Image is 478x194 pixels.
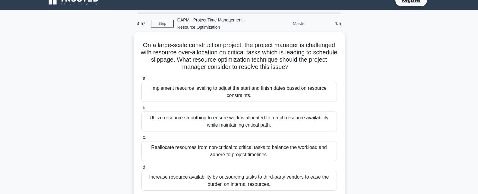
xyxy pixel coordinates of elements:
div: 4:57 [134,18,151,30]
div: 1/5 [309,18,345,30]
div: CAPM - Project Time Management - Resource Optimization [174,14,257,33]
span: b. [143,105,147,110]
div: Master [257,18,309,30]
div: Implement resource leveling to adjust the start and finish dates based on resource constraints. [141,82,337,102]
div: Increase resource availability by outsourcing tasks to third-party vendors to ease the burden on ... [141,171,337,191]
span: d. [143,164,147,170]
span: a. [143,76,147,81]
div: Reallocate resources from non-critical to critical tasks to balance the workload and adhere to pr... [141,141,337,161]
a: Stop [151,20,174,27]
h5: On a large-scale construction project, the project manager is challenged with resource over-alloc... [141,41,337,71]
span: c. [143,135,146,140]
div: Utilize resource smoothing to ensure work is allocated to match resource availability while maint... [141,112,337,131]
